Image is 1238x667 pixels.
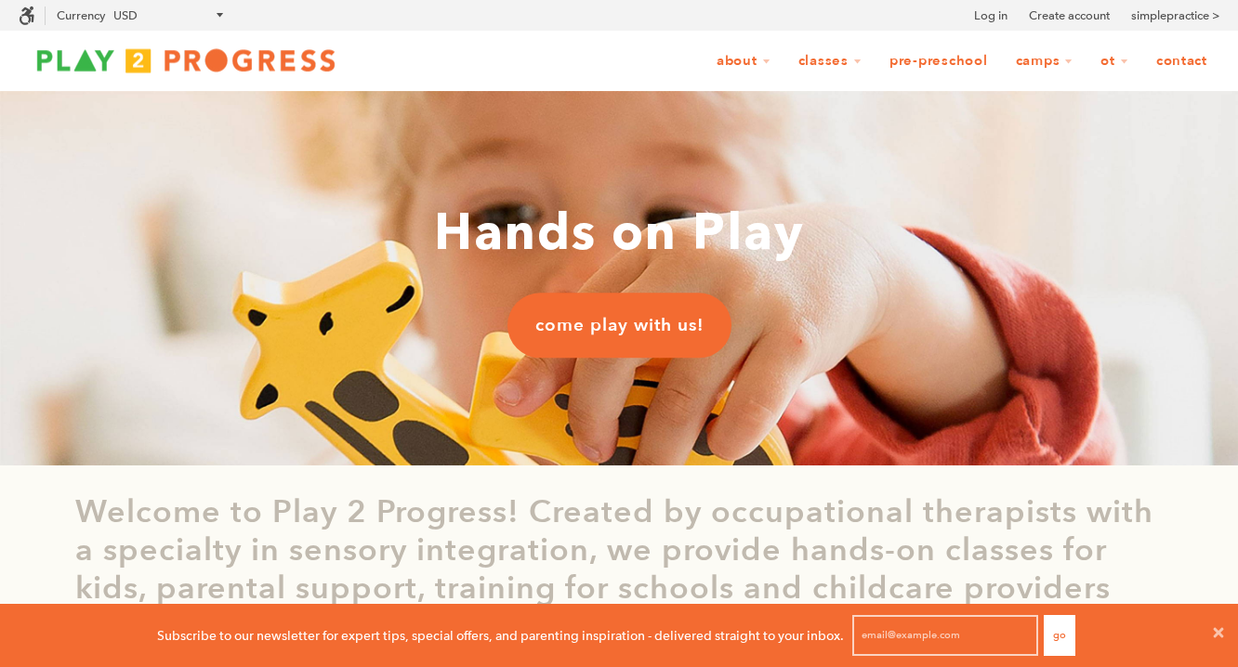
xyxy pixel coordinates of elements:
a: Camps [1004,44,1086,79]
a: Contact [1144,44,1219,79]
label: Currency [57,8,105,22]
button: Go [1044,615,1075,656]
p: Subscribe to our newsletter for expert tips, special offers, and parenting inspiration - delivere... [157,625,844,646]
a: simplepractice > [1131,7,1219,25]
a: Classes [786,44,874,79]
a: About [705,44,783,79]
a: Log in [974,7,1008,25]
span: come play with us! [535,313,704,337]
a: come play with us! [507,293,731,358]
input: email@example.com [852,615,1038,656]
a: Pre-Preschool [877,44,1000,79]
a: OT [1088,44,1140,79]
a: Create account [1029,7,1110,25]
img: Play2Progress logo [19,42,353,79]
p: Welcome to Play 2 Progress! Created by occupational therapists with a specialty in sensory integr... [75,493,1163,645]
